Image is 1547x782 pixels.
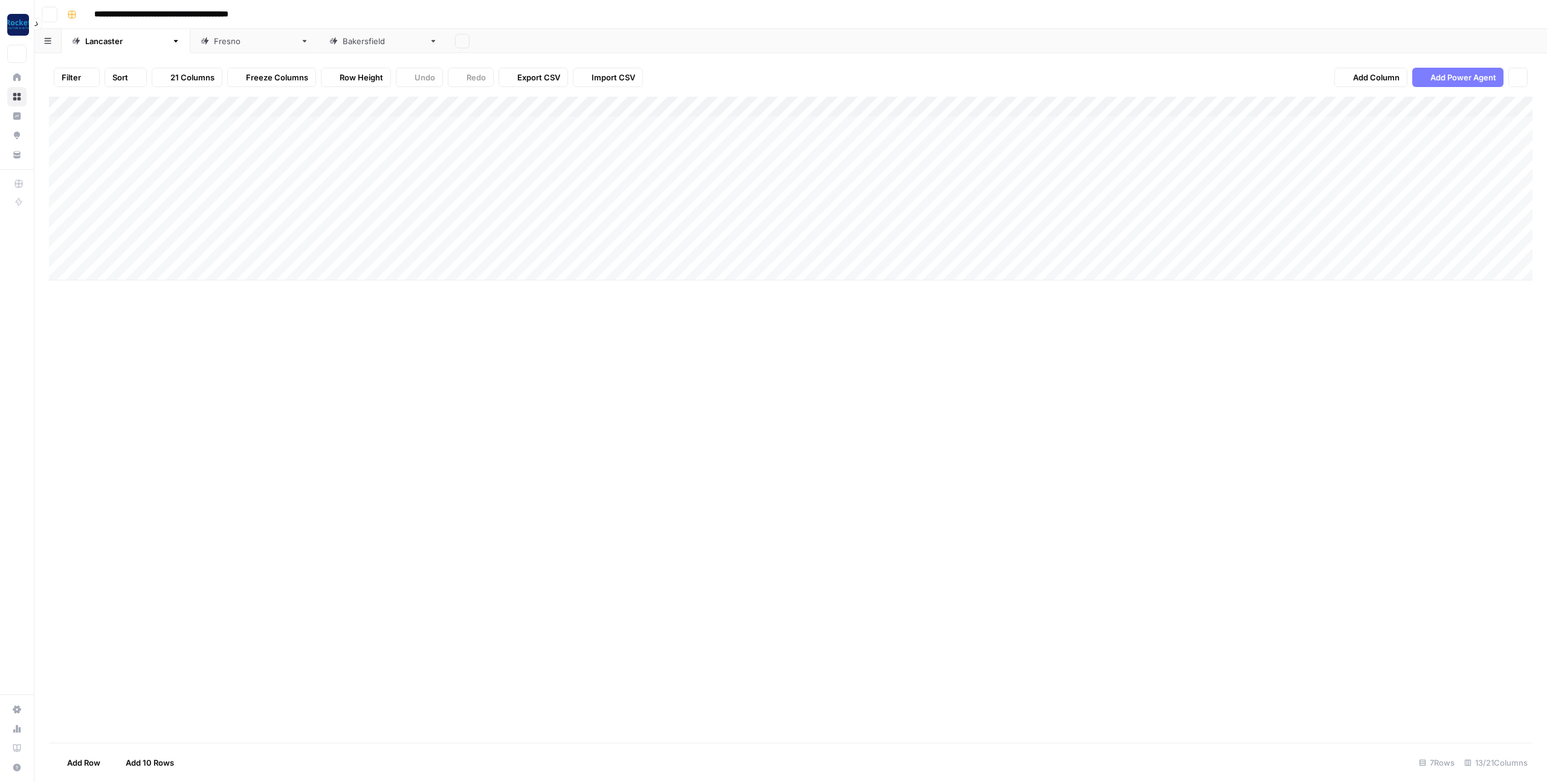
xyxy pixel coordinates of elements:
[54,68,100,87] button: Filter
[1334,68,1407,87] button: Add Column
[448,68,494,87] button: Redo
[319,29,448,53] a: [GEOGRAPHIC_DATA]
[7,719,27,738] a: Usage
[396,68,443,87] button: Undo
[343,35,424,47] div: [GEOGRAPHIC_DATA]
[321,68,391,87] button: Row Height
[517,71,560,83] span: Export CSV
[467,71,486,83] span: Redo
[415,71,435,83] span: Undo
[7,700,27,719] a: Settings
[152,68,222,87] button: 21 Columns
[105,68,147,87] button: Sort
[7,738,27,758] a: Learning Hub
[340,71,383,83] span: Row Height
[7,145,27,164] a: Your Data
[7,14,29,36] img: Rocket Pilots Logo
[1414,753,1459,772] div: 7 Rows
[7,106,27,126] a: Insights
[227,68,316,87] button: Freeze Columns
[7,87,27,106] a: Browse
[49,753,108,772] button: Add Row
[214,35,296,47] div: [GEOGRAPHIC_DATA]
[126,757,174,769] span: Add 10 Rows
[112,71,128,83] span: Sort
[1430,71,1496,83] span: Add Power Agent
[7,10,27,40] button: Workspace: Rocket Pilots
[1412,68,1503,87] button: Add Power Agent
[62,71,81,83] span: Filter
[62,29,190,53] a: [GEOGRAPHIC_DATA]
[108,753,181,772] button: Add 10 Rows
[1459,753,1532,772] div: 13/21 Columns
[170,71,215,83] span: 21 Columns
[7,68,27,87] a: Home
[499,68,568,87] button: Export CSV
[67,757,100,769] span: Add Row
[1353,71,1400,83] span: Add Column
[573,68,643,87] button: Import CSV
[85,35,167,47] div: [GEOGRAPHIC_DATA]
[246,71,308,83] span: Freeze Columns
[7,126,27,145] a: Opportunities
[7,758,27,777] button: Help + Support
[592,71,635,83] span: Import CSV
[190,29,319,53] a: [GEOGRAPHIC_DATA]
